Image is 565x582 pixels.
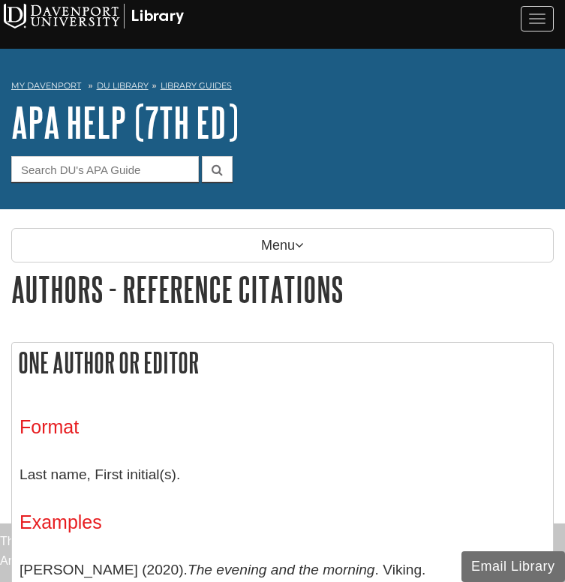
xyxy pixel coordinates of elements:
[11,156,199,182] input: Search DU's APA Guide
[161,80,232,91] a: Library Guides
[20,416,545,438] h3: Format
[12,343,553,382] h2: One Author or Editor
[11,99,239,145] a: APA Help (7th Ed)
[11,79,81,92] a: My Davenport
[11,270,554,308] h1: Authors - Reference Citations
[4,4,184,28] img: Davenport University Logo
[11,228,554,262] p: Menu
[188,562,375,577] i: The evening and the morning
[461,551,565,582] button: Email Library
[97,80,149,91] a: DU Library
[20,511,545,533] h3: Examples
[20,453,545,496] p: Last name, First initial(s).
